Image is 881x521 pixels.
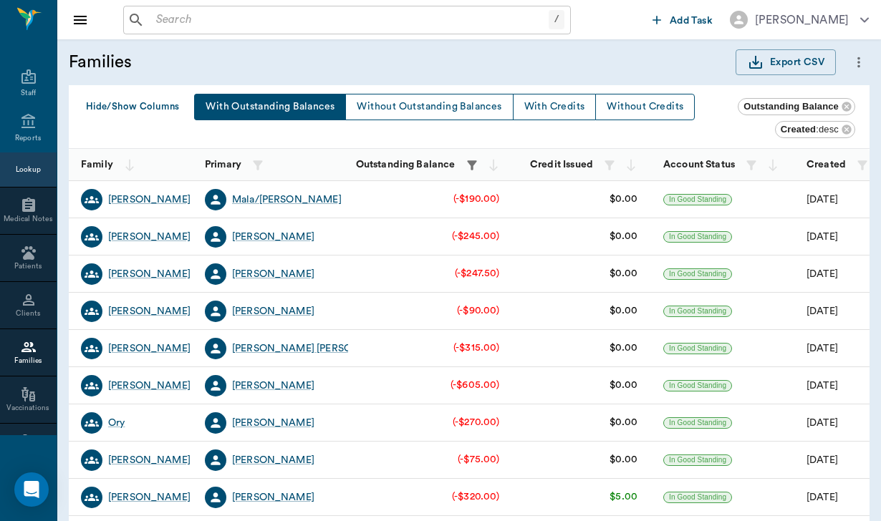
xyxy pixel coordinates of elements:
a: [PERSON_NAME] [PERSON_NAME] [232,341,399,356]
div: Created:desc [775,121,855,138]
a: [PERSON_NAME] [232,379,314,393]
strong: Account Status [663,160,735,170]
a: [PERSON_NAME] [232,230,314,244]
a: Mala/[PERSON_NAME] [232,193,342,207]
button: Select columns [78,94,183,120]
a: [PERSON_NAME] [108,341,191,356]
button: [PERSON_NAME] [718,6,880,33]
div: 01/23/25 [807,416,838,430]
span: In Good Standing [664,195,731,205]
a: [PERSON_NAME] [232,416,314,430]
div: Outstanding Balance [738,98,855,115]
a: Ory [108,416,125,430]
a: [PERSON_NAME] [232,453,314,467]
td: $0.00 [598,366,649,404]
a: [PERSON_NAME] [232,490,314,505]
input: Search [150,10,549,30]
button: Without Credits [595,94,695,120]
button: more [847,50,870,74]
div: 12/02/24 [807,453,838,467]
span: In Good Standing [664,306,731,316]
div: Reports [15,133,42,144]
button: Export CSV [736,49,836,76]
td: $0.00 [598,180,649,218]
td: $5.00 [598,478,649,516]
span: In Good Standing [664,344,731,354]
td: (-$75.00) [446,441,511,479]
a: [PERSON_NAME] [108,490,191,505]
strong: Outstanding Balance [356,160,456,170]
div: 07/03/25 [807,267,838,281]
td: $0.00 [598,404,649,442]
strong: Primary [205,160,241,170]
button: Close drawer [66,6,95,34]
a: [PERSON_NAME] [232,267,314,281]
td: (-$245.00) [440,218,511,255]
strong: Credit Issued [530,160,593,170]
div: Lookup [16,165,41,175]
div: 03/11/25 [807,341,838,356]
a: [PERSON_NAME] [108,193,191,207]
td: $0.00 [598,329,649,367]
div: quick links button group [194,94,695,120]
h5: Families [69,51,132,74]
a: [PERSON_NAME] [108,304,191,318]
td: (-$90.00) [446,292,511,330]
td: (-$190.00) [442,180,511,218]
div: 04/29/25 [807,304,838,318]
b: Outstanding Balance [743,101,839,112]
button: With Outstanding Balances [194,94,346,120]
button: Without Outstanding Balances [345,94,513,120]
span: In Good Standing [664,232,731,242]
b: Created [781,124,816,135]
span: : desc [781,124,839,135]
a: [PERSON_NAME] [108,230,191,244]
div: [PERSON_NAME] [755,11,849,29]
td: $0.00 [598,441,649,479]
td: $0.00 [598,292,649,330]
a: [PERSON_NAME] [108,453,191,467]
td: $0.00 [598,255,649,293]
strong: Created [807,160,846,170]
div: 02/08/25 [807,379,838,393]
span: In Good Standing [664,418,731,428]
a: [PERSON_NAME] [108,379,191,393]
div: Staff [21,88,36,99]
strong: Family [81,160,113,170]
td: (-$605.00) [439,366,511,404]
div: 09/11/25 [807,193,838,207]
span: In Good Standing [664,455,731,465]
td: (-$315.00) [442,329,511,367]
a: [PERSON_NAME] [108,267,191,281]
a: [PERSON_NAME] [232,304,314,318]
span: In Good Standing [664,269,731,279]
div: 07/11/24 [807,490,838,505]
div: / [549,10,564,29]
td: $0.00 [598,218,649,255]
td: (-$320.00) [440,478,511,516]
span: In Good Standing [664,381,731,391]
span: In Good Standing [664,492,731,502]
button: Add Task [647,6,718,33]
div: Open Intercom Messenger [14,472,49,507]
button: With Credits [513,94,597,120]
td: (-$247.50) [443,255,511,293]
